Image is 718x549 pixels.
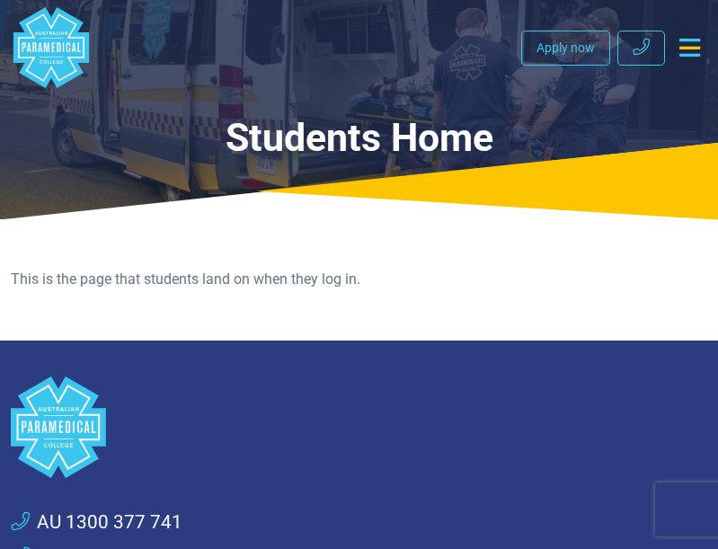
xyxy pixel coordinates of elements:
[11,269,707,290] p: This is the page that students land on when they log in.
[672,31,707,64] button: Toggle navigation
[521,31,610,66] a: Apply now
[11,509,182,536] a: AU 1300 377 741
[11,376,707,478] a: Space
[11,7,92,88] a: Australian Paramedical College
[11,115,707,162] h1: Students Home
